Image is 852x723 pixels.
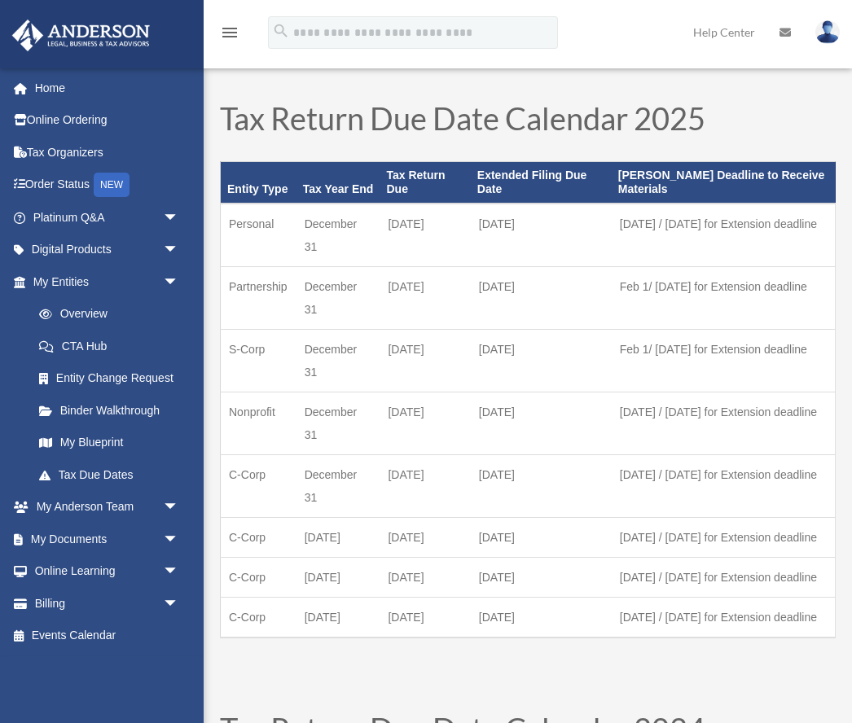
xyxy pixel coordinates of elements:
[11,587,204,620] a: Billingarrow_drop_down
[296,392,380,454] td: December 31
[94,173,130,197] div: NEW
[163,265,195,299] span: arrow_drop_down
[471,329,612,392] td: [DATE]
[380,517,470,557] td: [DATE]
[612,517,836,557] td: [DATE] / [DATE] for Extension deadline
[612,204,836,267] td: [DATE] / [DATE] for Extension deadline
[296,329,380,392] td: December 31
[11,104,204,137] a: Online Ordering
[221,162,296,204] th: Entity Type
[296,266,380,329] td: December 31
[612,557,836,597] td: [DATE] / [DATE] for Extension deadline
[612,266,836,329] td: Feb 1/ [DATE] for Extension deadline
[612,454,836,517] td: [DATE] / [DATE] for Extension deadline
[380,454,470,517] td: [DATE]
[380,329,470,392] td: [DATE]
[296,557,380,597] td: [DATE]
[380,162,470,204] th: Tax Return Due
[471,392,612,454] td: [DATE]
[296,204,380,267] td: December 31
[221,597,296,638] td: C-Corp
[612,597,836,638] td: [DATE] / [DATE] for Extension deadline
[163,523,195,556] span: arrow_drop_down
[471,266,612,329] td: [DATE]
[380,597,470,638] td: [DATE]
[163,201,195,234] span: arrow_drop_down
[23,362,204,395] a: Entity Change Request
[612,392,836,454] td: [DATE] / [DATE] for Extension deadline
[221,392,296,454] td: Nonprofit
[11,234,204,266] a: Digital Productsarrow_drop_down
[11,136,204,169] a: Tax Organizers
[11,169,204,202] a: Order StatusNEW
[221,204,296,267] td: Personal
[221,454,296,517] td: C-Corp
[221,517,296,557] td: C-Corp
[11,265,204,298] a: My Entitiesarrow_drop_down
[220,28,239,42] a: menu
[380,266,470,329] td: [DATE]
[272,22,290,40] i: search
[471,597,612,638] td: [DATE]
[380,557,470,597] td: [DATE]
[11,201,204,234] a: Platinum Q&Aarrow_drop_down
[23,330,204,362] a: CTA Hub
[220,23,239,42] i: menu
[163,491,195,524] span: arrow_drop_down
[221,557,296,597] td: C-Corp
[380,392,470,454] td: [DATE]
[23,394,204,427] a: Binder Walkthrough
[11,620,204,652] a: Events Calendar
[221,329,296,392] td: S-Corp
[163,555,195,589] span: arrow_drop_down
[380,204,470,267] td: [DATE]
[296,597,380,638] td: [DATE]
[163,234,195,267] span: arrow_drop_down
[296,454,380,517] td: December 31
[471,204,612,267] td: [DATE]
[11,72,204,104] a: Home
[471,517,612,557] td: [DATE]
[11,555,204,588] a: Online Learningarrow_drop_down
[471,162,612,204] th: Extended Filing Due Date
[221,266,296,329] td: Partnership
[815,20,840,44] img: User Pic
[471,454,612,517] td: [DATE]
[612,329,836,392] td: Feb 1/ [DATE] for Extension deadline
[612,162,836,204] th: [PERSON_NAME] Deadline to Receive Materials
[11,491,204,524] a: My Anderson Teamarrow_drop_down
[220,103,836,142] h1: Tax Return Due Date Calendar 2025
[23,458,195,491] a: Tax Due Dates
[7,20,155,51] img: Anderson Advisors Platinum Portal
[11,523,204,555] a: My Documentsarrow_drop_down
[296,517,380,557] td: [DATE]
[23,298,204,331] a: Overview
[163,587,195,620] span: arrow_drop_down
[471,557,612,597] td: [DATE]
[296,162,380,204] th: Tax Year End
[23,427,204,459] a: My Blueprint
